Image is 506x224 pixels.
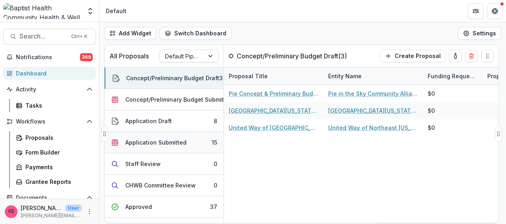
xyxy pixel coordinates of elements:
span: Notifications [16,54,80,61]
div: $0 [428,106,435,115]
div: Funding Requested [423,72,483,80]
div: 0 [214,181,217,189]
div: Tasks [25,101,90,110]
span: Workflows [16,118,83,125]
p: [PERSON_NAME] [21,204,62,212]
div: $0 [428,124,435,132]
div: Entity Name [323,72,366,80]
button: Drag [481,50,494,62]
button: Search... [3,29,96,44]
div: Proposals [25,133,90,142]
div: 37 [210,203,217,211]
nav: breadcrumb [103,5,130,17]
div: Ctrl + K [70,32,89,41]
button: More [85,207,94,216]
span: Documents [16,195,83,201]
div: 15 [212,138,217,147]
div: Katie E [8,209,14,214]
button: Drag [101,126,108,142]
button: Concept/Preliminary Budget Submitted0 [105,89,224,110]
p: All Proposals [109,51,149,61]
div: Proposal Title [224,68,323,85]
a: Dashboard [3,67,96,80]
div: 8 [214,117,217,125]
div: Application Draft [125,117,172,125]
div: Entity Name [323,68,423,85]
button: Open Documents [3,191,96,204]
div: Grantee Reports [25,178,90,186]
a: [GEOGRAPHIC_DATA][US_STATE], Dept. of Psychology - 2025 - Concept & Preliminary Budget Form [229,106,319,115]
a: United Way of Northeast [US_STATE], Inc. [328,124,418,132]
button: Drag [495,126,502,142]
div: Concept/Preliminary Budget Draft [126,74,219,82]
button: toggle-assigned-to-me [449,50,462,62]
div: Form Builder [25,148,90,156]
div: Dashboard [16,69,90,77]
button: Approved37 [105,196,224,218]
button: Switch Dashboard [160,27,232,40]
div: Staff Review [125,160,161,168]
div: Application Submitted [125,138,187,147]
p: User [65,205,82,212]
a: Proposals [13,131,96,144]
button: Concept/Preliminary Budget Draft3 [105,68,224,89]
div: Proposal Title [224,72,272,80]
a: Tasks [13,99,96,112]
div: Approved [125,203,152,211]
span: Search... [19,33,66,40]
a: United Way of [GEOGRAPHIC_DATA][US_STATE], Inc. - 2025 - Concept & Preliminary Budget Form [229,124,319,132]
a: Form Builder [13,146,96,159]
button: Delete card [465,50,478,62]
a: Payments [13,160,96,174]
button: Create Proposal [380,50,446,62]
div: CHWB Committee Review [125,181,196,189]
div: $0 [428,89,435,98]
button: Open entity switcher [85,3,96,19]
button: Add Widget [104,27,156,40]
button: Partners [468,3,484,19]
div: Funding Requested [423,68,483,85]
button: Staff Review0 [105,153,224,175]
div: Concept/Preliminary Budget Submitted [125,95,233,104]
button: Application Draft8 [105,110,224,132]
div: 3 [219,74,223,82]
button: CHWB Committee Review0 [105,175,224,196]
a: Grantee Reports [13,175,96,188]
button: Get Help [487,3,503,19]
button: Application Submitted15 [105,132,224,153]
p: Concept/Preliminary Budget Draft ( 3 ) [237,51,347,61]
button: Open Activity [3,83,96,96]
button: Notifications369 [3,51,96,64]
span: Activity [16,86,83,93]
a: Pie Concept & Preliminary Budget [229,89,319,98]
p: [PERSON_NAME][EMAIL_ADDRESS][DOMAIN_NAME] [21,212,82,219]
div: Payments [25,163,90,171]
img: Baptist Health Community Health & Well Being logo [3,3,82,19]
div: Default [106,7,127,15]
div: 0 [214,160,217,168]
button: Open Workflows [3,115,96,128]
a: Pie in the Sky Community Alliance [328,89,418,98]
span: 369 [80,53,93,61]
a: [GEOGRAPHIC_DATA][US_STATE], Dept. of Health Disparities [328,106,418,115]
button: Settings [458,27,501,40]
